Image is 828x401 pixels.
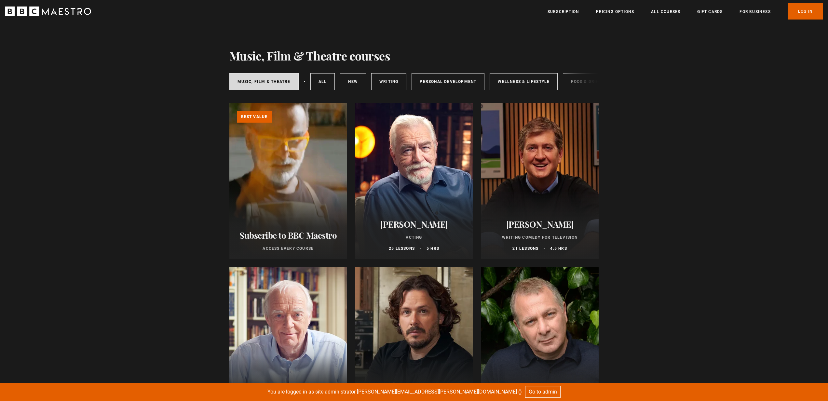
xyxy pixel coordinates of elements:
h2: [PERSON_NAME] [363,219,465,229]
a: Go to admin [525,386,561,398]
a: Music, Film & Theatre [229,73,299,90]
nav: Primary [548,3,823,20]
a: Pricing Options [596,8,634,15]
a: Gift Cards [697,8,723,15]
p: Writing Comedy for Television [489,234,591,240]
h1: Music, Film & Theatre courses [229,49,390,62]
a: All Courses [651,8,680,15]
a: For business [740,8,770,15]
a: Personal Development [412,73,484,90]
h2: [PERSON_NAME] [489,219,591,229]
p: 4.5 hrs [550,246,567,251]
svg: BBC Maestro [5,7,91,16]
a: [PERSON_NAME] Acting 25 lessons 5 hrs [355,103,473,259]
a: Wellness & Lifestyle [490,73,558,90]
p: Acting [363,234,465,240]
a: New [340,73,366,90]
a: All [310,73,335,90]
p: 5 hrs [427,246,439,251]
a: Log In [788,3,823,20]
p: Best value [237,111,272,123]
p: 21 lessons [512,246,538,251]
a: Subscription [548,8,579,15]
a: Writing [371,73,406,90]
a: [PERSON_NAME] Writing Comedy for Television 21 lessons 4.5 hrs [481,103,599,259]
p: 25 lessons [389,246,415,251]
